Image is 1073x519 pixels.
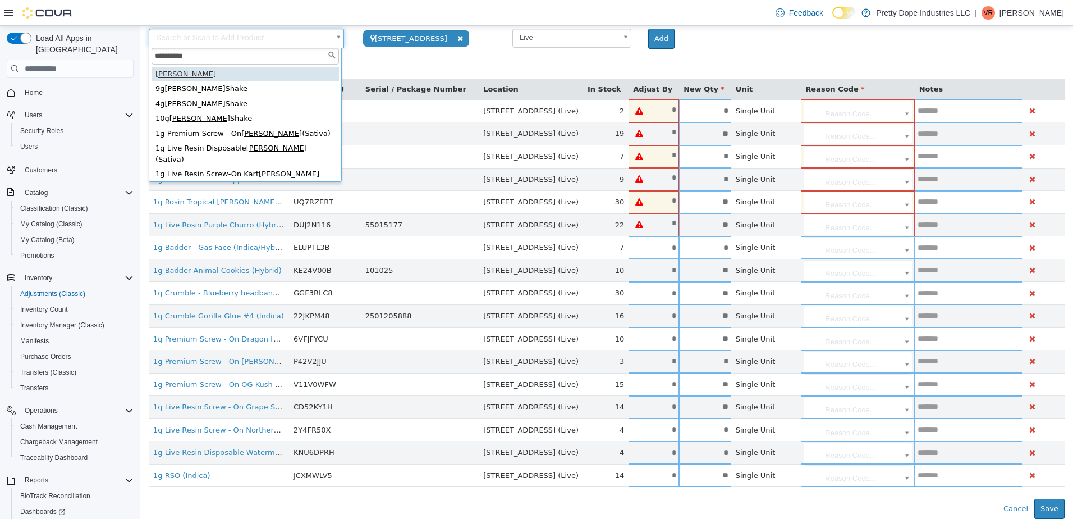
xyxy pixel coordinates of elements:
[16,505,134,518] span: Dashboards
[16,303,72,316] a: Inventory Count
[11,201,138,216] button: Classification (Classic)
[16,334,134,348] span: Manifests
[16,217,134,231] span: My Catalog (Classic)
[25,274,52,283] span: Inventory
[2,185,138,201] button: Catalog
[25,476,48,485] span: Reports
[11,317,138,333] button: Inventory Manager (Classic)
[25,74,85,82] span: [PERSON_NAME]
[20,474,53,487] button: Reports
[11,101,199,116] div: 1g Premium Screw - On (Sativa)
[20,352,71,361] span: Purchase Orders
[20,126,63,135] span: Security Roles
[20,289,85,298] span: Adjustments (Classic)
[20,204,88,213] span: Classification (Classic)
[11,139,138,154] button: Users
[16,366,81,379] a: Transfers (Classic)
[16,233,134,247] span: My Catalog (Beta)
[984,6,993,20] span: VR
[2,472,138,488] button: Reports
[16,124,134,138] span: Security Roles
[20,186,52,199] button: Catalog
[16,451,92,465] a: Traceabilty Dashboard
[20,85,134,99] span: Home
[11,349,138,365] button: Purchase Orders
[20,186,134,199] span: Catalog
[2,84,138,101] button: Home
[11,71,199,86] div: 4g Shake
[16,451,134,465] span: Traceabilty Dashboard
[16,249,59,262] a: Promotions
[16,420,134,433] span: Cash Management
[975,6,977,20] p: |
[11,333,138,349] button: Manifests
[16,249,134,262] span: Promotions
[982,6,995,20] div: Victoria Richardson
[20,507,65,516] span: Dashboards
[29,88,90,97] span: [PERSON_NAME]
[11,450,138,466] button: Traceabilty Dashboard
[20,404,134,417] span: Operations
[2,161,138,177] button: Customers
[11,418,138,434] button: Cash Management
[20,271,134,285] span: Inventory
[20,108,134,122] span: Users
[11,302,138,317] button: Inventory Count
[11,232,138,248] button: My Catalog (Beta)
[16,366,134,379] span: Transfers (Classic)
[16,435,102,449] a: Chargeback Management
[20,404,62,417] button: Operations
[25,406,58,415] span: Operations
[16,318,109,332] a: Inventory Manager (Classic)
[20,142,38,151] span: Users
[11,286,138,302] button: Adjustments (Classic)
[20,108,47,122] button: Users
[20,321,104,330] span: Inventory Manager (Classic)
[106,118,167,126] span: [PERSON_NAME]
[11,434,138,450] button: Chargeback Management
[2,270,138,286] button: Inventory
[11,216,138,232] button: My Catalog (Classic)
[16,303,134,316] span: Inventory Count
[25,58,85,67] span: [PERSON_NAME]
[16,381,134,395] span: Transfers
[999,6,1064,20] p: [PERSON_NAME]
[11,56,199,71] div: 9g Shake
[20,438,98,447] span: Chargeback Management
[20,491,90,500] span: BioTrack Reconciliation
[16,489,95,503] a: BioTrack Reconciliation
[20,86,47,99] a: Home
[20,271,57,285] button: Inventory
[789,7,823,19] span: Feedback
[16,350,134,363] span: Purchase Orders
[101,103,162,112] span: [PERSON_NAME]
[11,365,138,380] button: Transfers (Classic)
[20,422,77,431] span: Cash Management
[11,141,199,167] div: 1g Live Resin Screw-On Kart (Sativa)
[25,188,48,197] span: Catalog
[20,336,49,345] span: Manifests
[25,111,42,120] span: Users
[16,124,68,138] a: Security Roles
[771,2,828,24] a: Feedback
[20,474,134,487] span: Reports
[16,505,70,518] a: Dashboards
[25,166,57,175] span: Customers
[16,287,90,301] a: Adjustments (Classic)
[16,334,53,348] a: Manifests
[11,488,138,504] button: BioTrack Reconciliation
[20,235,75,244] span: My Catalog (Beta)
[16,140,42,153] a: Users
[25,88,43,97] span: Home
[11,123,138,139] button: Security Roles
[2,403,138,418] button: Operations
[20,163,62,177] a: Customers
[20,162,134,176] span: Customers
[11,248,138,263] button: Promotions
[16,489,134,503] span: BioTrack Reconciliation
[11,85,199,101] div: 10g Shake
[2,107,138,123] button: Users
[876,6,970,20] p: Pretty Dope Industries LLC
[16,233,79,247] a: My Catalog (Beta)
